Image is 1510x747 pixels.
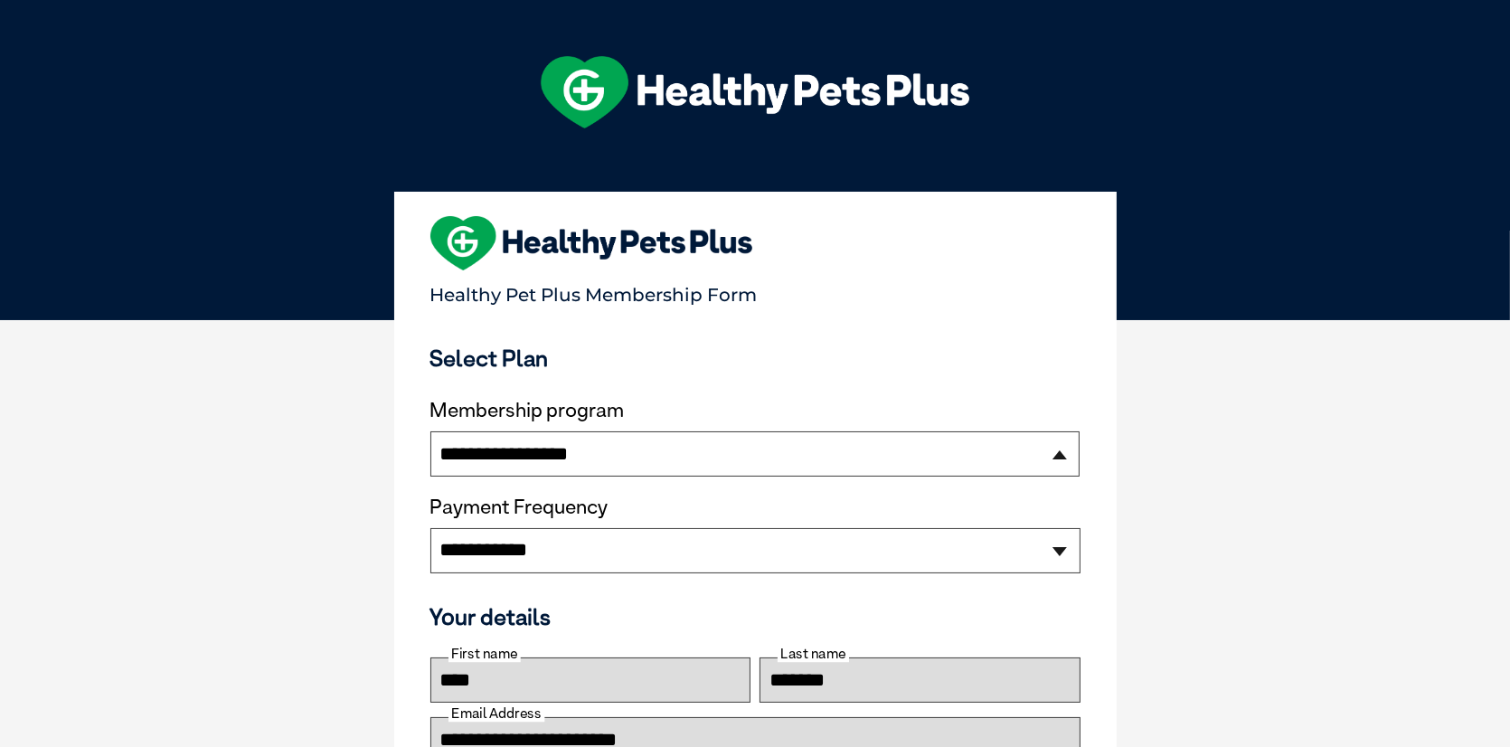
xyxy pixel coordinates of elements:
label: First name [448,646,521,662]
label: Email Address [448,705,544,722]
img: heart-shape-hpp-logo-large.png [430,216,753,270]
h3: Your details [430,603,1081,630]
label: Payment Frequency [430,496,609,519]
p: Healthy Pet Plus Membership Form [430,276,1081,306]
label: Last name [778,646,849,662]
h3: Select Plan [430,345,1081,372]
img: hpp-logo-landscape-green-white.png [541,56,969,128]
label: Membership program [430,399,1081,422]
